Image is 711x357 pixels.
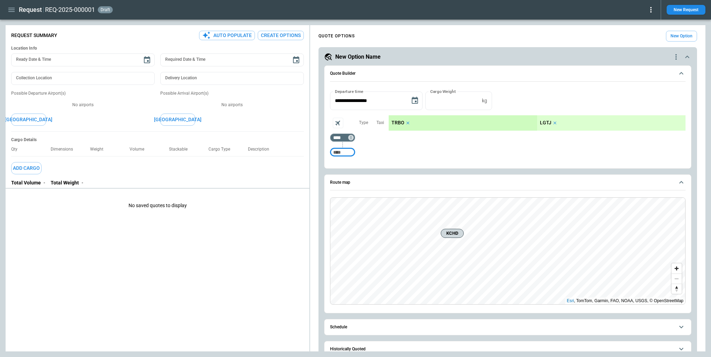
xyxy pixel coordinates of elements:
[11,32,57,38] p: Request Summary
[11,137,304,143] h6: Cargo Details
[330,341,686,357] button: Historically Quoted
[567,297,683,304] div: , TomTom, Garmin, FAO, NOAA, USGS, © OpenStreetMap
[666,31,697,42] button: New Option
[160,90,304,96] p: Possible Arrival Airport(s)
[258,31,304,40] button: Create Options
[11,162,42,174] button: Add Cargo
[248,147,275,152] p: Description
[160,102,304,108] p: No airports
[140,53,154,67] button: Choose date
[11,46,304,51] h6: Location Info
[330,175,686,191] button: Route map
[672,263,682,274] button: Zoom in
[318,35,355,38] h4: QUOTE OPTIONS
[330,325,347,329] h6: Schedule
[11,90,155,96] p: Possible Departure Airport(s)
[208,147,236,152] p: Cargo Type
[289,53,303,67] button: Choose date
[567,298,574,303] a: Esri
[376,120,384,126] p: Taxi
[359,120,368,126] p: Type
[11,114,46,126] button: [GEOGRAPHIC_DATA]
[330,133,355,142] div: Too short
[330,180,350,185] h6: Route map
[11,147,23,152] p: Qty
[482,98,487,104] p: kg
[333,118,343,128] span: Aircraft selection
[45,6,95,14] h2: REQ-2025-000001
[540,120,551,126] p: LGTJ
[90,147,109,152] p: Weight
[330,66,686,82] button: Quote Builder
[408,94,422,108] button: Choose date, selected date is Oct 8, 2025
[335,88,364,94] label: Departure time
[667,5,705,15] button: New Request
[330,148,355,156] div: Too short
[330,347,366,351] h6: Historically Quoted
[11,102,155,108] p: No airports
[672,53,680,61] div: quote-option-actions
[160,114,195,126] button: [GEOGRAPHIC_DATA]
[82,180,83,186] p: -
[11,180,41,186] p: Total Volume
[324,53,691,61] button: New Option Namequote-option-actions
[672,274,682,284] button: Zoom out
[6,191,309,220] p: No saved quotes to display
[330,71,355,76] h6: Quote Builder
[330,92,686,160] div: Quote Builder
[51,147,79,152] p: Dimensions
[330,319,686,335] button: Schedule
[430,88,456,94] label: Cargo Weight
[19,6,42,14] h1: Request
[130,147,150,152] p: Volume
[444,230,461,237] span: KCHD
[391,120,404,126] p: TRBO
[99,7,111,12] span: draft
[44,180,45,186] p: -
[330,198,685,304] canvas: Map
[330,197,686,305] div: Route map
[169,147,193,152] p: Stackable
[335,53,381,61] h5: New Option Name
[389,115,686,131] div: scrollable content
[199,31,255,40] button: Auto Populate
[672,284,682,294] button: Reset bearing to north
[51,180,79,186] p: Total Weight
